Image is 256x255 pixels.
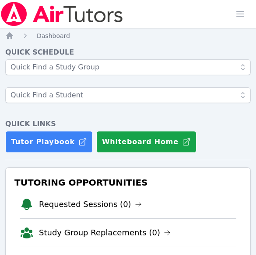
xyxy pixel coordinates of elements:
[5,131,93,153] a: Tutor Playbook
[13,175,243,190] h3: Tutoring Opportunities
[37,31,70,40] a: Dashboard
[5,47,251,58] h4: Quick Schedule
[39,227,171,239] a: Study Group Replacements (0)
[37,32,70,39] span: Dashboard
[5,119,251,129] h4: Quick Links
[5,59,251,75] input: Quick Find a Study Group
[5,31,251,40] nav: Breadcrumb
[39,198,142,210] a: Requested Sessions (0)
[5,87,251,103] input: Quick Find a Student
[96,131,196,153] button: Whiteboard Home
